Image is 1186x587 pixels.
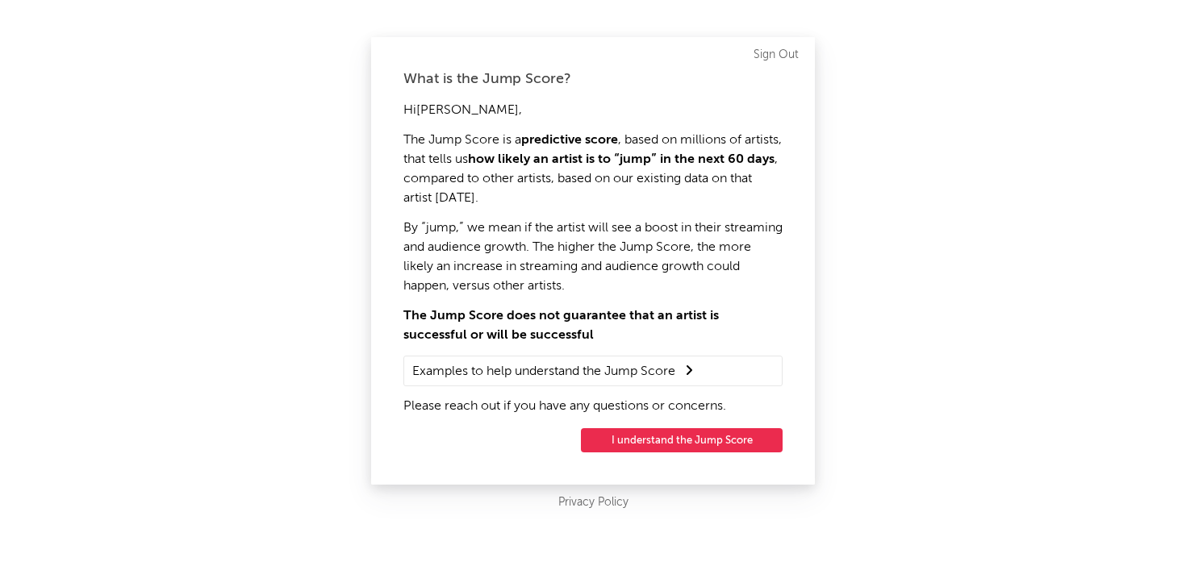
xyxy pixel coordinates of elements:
a: Privacy Policy [558,493,628,513]
strong: The Jump Score does not guarantee that an artist is successful or will be successful [403,310,719,342]
strong: how likely an artist is to “jump” in the next 60 days [468,153,775,166]
p: Hi [PERSON_NAME] , [403,101,783,120]
button: I understand the Jump Score [581,428,783,452]
p: Please reach out if you have any questions or concerns. [403,397,783,416]
p: The Jump Score is a , based on millions of artists, that tells us , compared to other artists, ba... [403,131,783,208]
a: Sign Out [754,45,799,65]
p: By “jump,” we mean if the artist will see a boost in their streaming and audience growth. The hig... [403,219,783,296]
summary: Examples to help understand the Jump Score [412,360,774,381]
div: What is the Jump Score? [403,69,783,89]
strong: predictive score [521,134,618,147]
